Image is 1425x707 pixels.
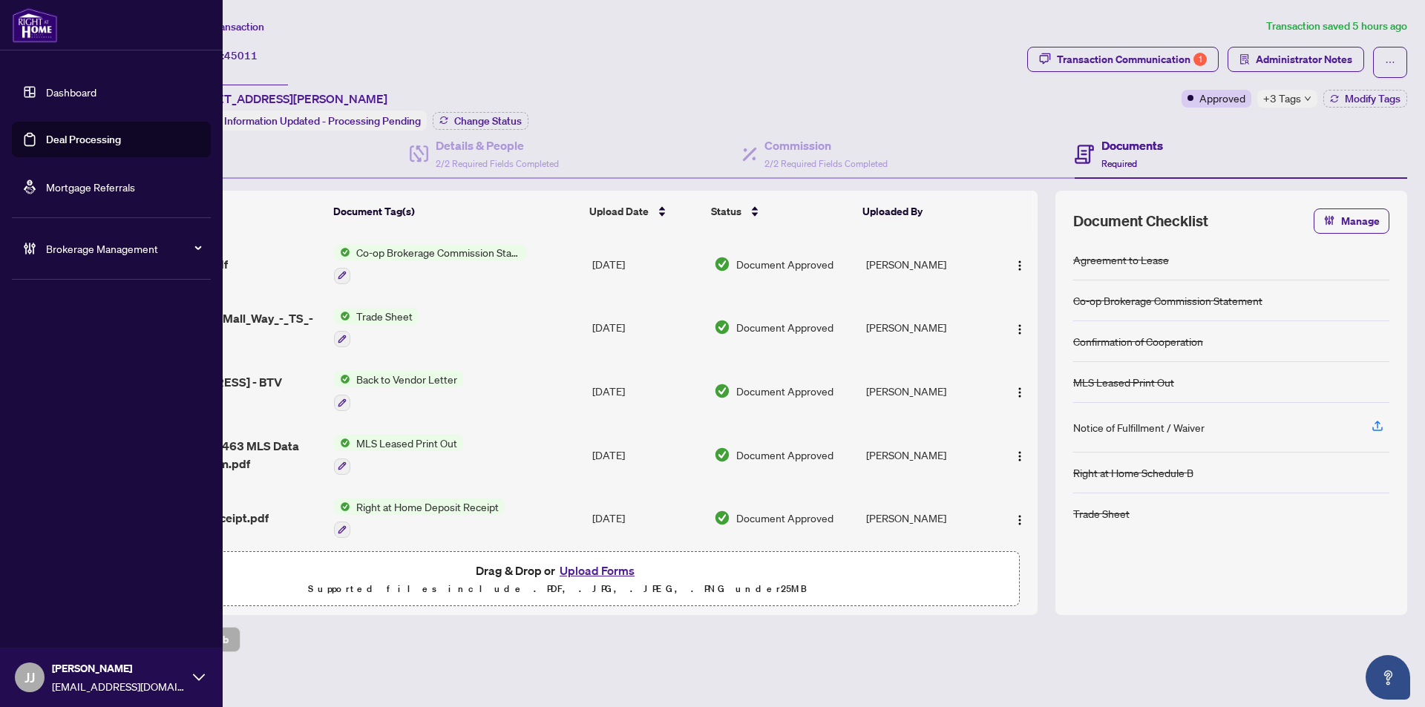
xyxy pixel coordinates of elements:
[1199,90,1245,106] span: Approved
[860,359,995,423] td: [PERSON_NAME]
[860,232,995,296] td: [PERSON_NAME]
[1256,47,1352,71] span: Administrator Notes
[96,552,1019,607] span: Drag & Drop orUpload FormsSupported files include .PDF, .JPG, .JPEG, .PNG under25MB
[711,203,741,220] span: Status
[1228,47,1364,72] button: Administrator Notes
[46,240,200,257] span: Brokerage Management
[436,137,559,154] h4: Details & People
[1014,450,1026,462] img: Logo
[350,244,526,260] span: Co-op Brokerage Commission Statement
[736,319,833,335] span: Document Approved
[1014,260,1026,272] img: Logo
[586,423,708,487] td: [DATE]
[52,678,186,694] span: [EMAIL_ADDRESS][DOMAIN_NAME]
[856,191,990,232] th: Uploaded By
[1008,252,1032,276] button: Logo
[1073,419,1205,435] div: Notice of Fulfillment / Waiver
[131,191,327,232] th: (8) File Name
[12,7,58,43] img: logo
[433,112,528,130] button: Change Status
[476,561,639,580] span: Drag & Drop or
[860,296,995,360] td: [PERSON_NAME]
[334,244,350,260] img: Status Icon
[334,435,463,475] button: Status IconMLS Leased Print Out
[1101,137,1163,154] h4: Documents
[1345,93,1401,104] span: Modify Tags
[736,256,833,272] span: Document Approved
[52,660,186,677] span: [PERSON_NAME]
[1263,90,1301,107] span: +3 Tags
[46,180,135,194] a: Mortgage Referrals
[714,256,730,272] img: Document Status
[224,49,258,62] span: 45011
[350,435,463,451] span: MLS Leased Print Out
[1304,95,1311,102] span: down
[334,371,463,411] button: Status IconBack to Vendor Letter
[1014,514,1026,526] img: Logo
[137,437,322,473] span: Listing N12281463 MLS Data Information Form.pdf
[1073,292,1262,309] div: Co-op Brokerage Commission Statement
[1341,209,1380,233] span: Manage
[327,191,583,232] th: Document Tag(s)
[1073,333,1203,349] div: Confirmation of Cooperation
[224,114,421,128] span: Information Updated - Processing Pending
[1014,323,1026,335] img: Logo
[46,85,96,99] a: Dashboard
[764,158,888,169] span: 2/2 Required Fields Completed
[350,371,463,387] span: Back to Vendor Letter
[24,667,35,688] span: JJ
[860,487,995,550] td: [PERSON_NAME]
[137,373,322,409] span: [STREET_ADDRESS] - BTV Letter.pdf
[1193,53,1207,66] div: 1
[736,510,833,526] span: Document Approved
[334,435,350,451] img: Status Icon
[454,116,522,126] span: Change Status
[583,191,705,232] th: Upload Date
[1266,18,1407,35] article: Transaction saved 5 hours ago
[334,371,350,387] img: Status Icon
[714,383,730,399] img: Document Status
[1073,211,1208,231] span: Document Checklist
[589,203,649,220] span: Upload Date
[1008,379,1032,403] button: Logo
[1014,387,1026,398] img: Logo
[736,447,833,463] span: Document Approved
[1323,90,1407,108] button: Modify Tags
[1239,54,1250,65] span: solution
[1008,506,1032,530] button: Logo
[184,111,427,131] div: Status:
[184,90,387,108] span: [STREET_ADDRESS][PERSON_NAME]
[137,309,322,345] span: 415-30_Upper_Mall_Way_-_TS_-_Signed.pdf
[1073,464,1193,481] div: Right at Home Schedule B
[714,510,730,526] img: Document Status
[586,359,708,423] td: [DATE]
[46,133,121,146] a: Deal Processing
[1073,374,1174,390] div: MLS Leased Print Out
[436,158,559,169] span: 2/2 Required Fields Completed
[334,244,526,284] button: Status IconCo-op Brokerage Commission Statement
[764,137,888,154] h4: Commission
[105,580,1010,598] p: Supported files include .PDF, .JPG, .JPEG, .PNG under 25 MB
[1027,47,1219,72] button: Transaction Communication1
[1366,655,1410,700] button: Open asap
[350,308,419,324] span: Trade Sheet
[334,308,419,348] button: Status IconTrade Sheet
[586,487,708,550] td: [DATE]
[334,308,350,324] img: Status Icon
[185,20,264,33] span: View Transaction
[714,447,730,463] img: Document Status
[586,296,708,360] td: [DATE]
[1314,208,1389,234] button: Manage
[860,423,995,487] td: [PERSON_NAME]
[555,561,639,580] button: Upload Forms
[1385,57,1395,68] span: ellipsis
[334,499,505,539] button: Status IconRight at Home Deposit Receipt
[1008,443,1032,467] button: Logo
[1073,251,1169,268] div: Agreement to Lease
[705,191,856,232] th: Status
[334,499,350,515] img: Status Icon
[350,499,505,515] span: Right at Home Deposit Receipt
[586,232,708,296] td: [DATE]
[1057,47,1207,71] div: Transaction Communication
[714,319,730,335] img: Document Status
